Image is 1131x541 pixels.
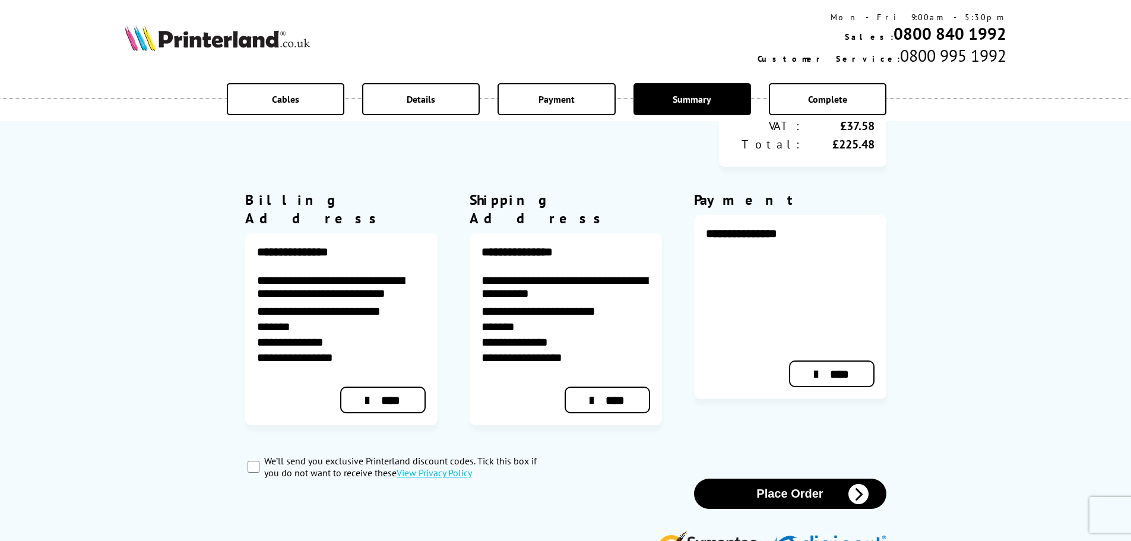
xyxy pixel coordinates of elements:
[731,118,803,134] div: VAT:
[803,118,875,134] div: £37.58
[758,53,900,64] span: Customer Service:
[731,137,803,152] div: Total:
[900,45,1006,67] span: 0800 995 1992
[694,479,886,509] button: Place Order
[272,93,299,105] span: Cables
[397,467,472,479] a: modal_privacy
[245,191,438,227] div: Billing Address
[125,25,310,51] img: Printerland Logo
[538,93,575,105] span: Payment
[808,93,847,105] span: Complete
[470,191,662,227] div: Shipping Address
[845,31,894,42] span: Sales:
[673,93,711,105] span: Summary
[758,12,1006,23] div: Mon - Fri 9:00am - 5:30pm
[407,93,435,105] span: Details
[264,455,553,479] label: We’ll send you exclusive Printerland discount codes. Tick this box if you do not want to receive ...
[803,137,875,152] div: £225.48
[694,191,886,209] div: Payment
[894,23,1006,45] a: 0800 840 1992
